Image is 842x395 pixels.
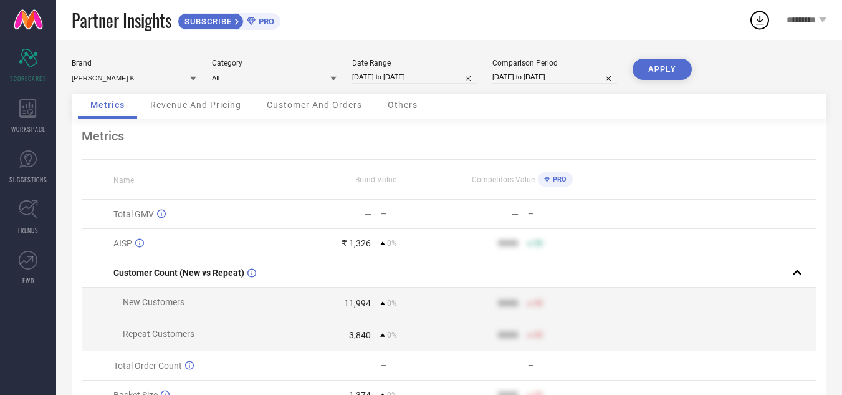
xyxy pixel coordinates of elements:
span: New Customers [123,297,184,307]
div: — [365,361,371,371]
span: 50 [534,299,543,308]
div: Date Range [352,59,477,67]
input: Select date range [352,71,477,84]
div: — [528,361,595,370]
input: Select comparison period [492,71,617,84]
span: Repeat Customers [123,329,194,339]
button: APPLY [633,59,692,80]
div: 9999 [498,298,518,308]
span: Revenue And Pricing [150,100,241,110]
span: Competitors Value [472,175,535,184]
div: Comparison Period [492,59,617,67]
span: 0% [387,331,397,339]
span: Total GMV [113,209,154,219]
div: — [365,209,371,219]
span: 50 [534,239,543,248]
div: 9999 [498,330,518,340]
span: Name [113,176,134,185]
span: Metrics [90,100,125,110]
div: Open download list [749,9,771,31]
span: TRENDS [17,225,39,235]
span: 0% [387,299,397,308]
span: SUGGESTIONS [9,175,47,184]
a: SUBSCRIBEPRO [178,10,280,30]
span: Brand Value [355,175,396,184]
span: Others [388,100,418,110]
span: Total Order Count [113,361,182,371]
span: Customer Count (New vs Repeat) [113,268,244,278]
div: 11,994 [344,298,371,308]
div: Brand [72,59,196,67]
span: PRO [550,175,567,183]
div: — [512,209,519,219]
div: 9999 [498,238,518,248]
div: Category [212,59,337,67]
div: 3,840 [349,330,371,340]
div: — [528,210,595,218]
div: — [381,361,448,370]
div: — [381,210,448,218]
span: SUBSCRIBE [178,17,235,26]
span: FWD [22,276,34,285]
span: WORKSPACE [11,124,45,134]
span: Customer And Orders [267,100,362,110]
div: Metrics [82,129,816,144]
span: PRO [256,17,274,26]
div: ₹ 1,326 [342,238,371,248]
span: AISP [113,238,132,248]
span: 0% [387,239,397,248]
div: — [512,361,519,371]
span: 50 [534,331,543,339]
span: Partner Insights [72,7,171,33]
span: SCORECARDS [10,74,47,83]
